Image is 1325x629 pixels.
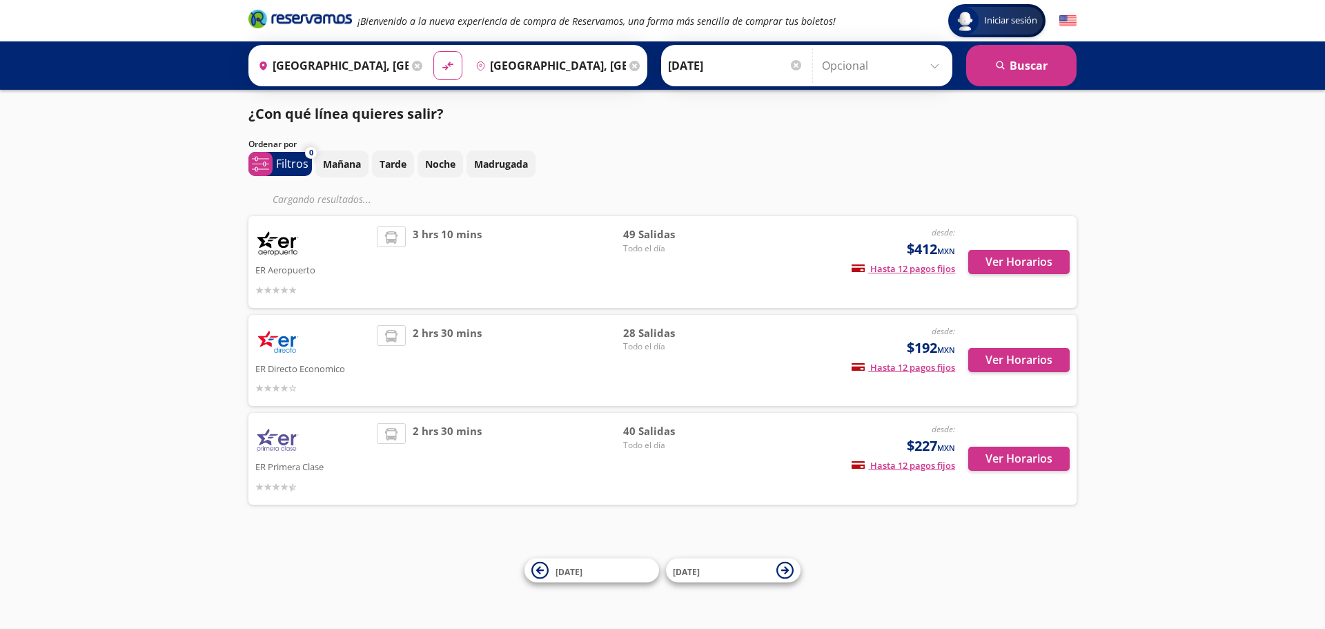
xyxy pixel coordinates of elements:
[932,226,955,238] em: desde:
[255,261,370,278] p: ER Aeropuerto
[309,147,313,159] span: 0
[467,151,536,177] button: Madrugada
[668,48,803,83] input: Elegir Fecha
[673,565,700,577] span: [DATE]
[248,8,352,33] a: Brand Logo
[979,14,1043,28] span: Iniciar sesión
[413,423,482,494] span: 2 hrs 30 mins
[556,565,582,577] span: [DATE]
[852,459,955,472] span: Hasta 12 pagos fijos
[968,447,1070,471] button: Ver Horarios
[248,138,297,151] p: Ordenar por
[418,151,463,177] button: Noche
[255,423,300,458] img: ER Primera Clase
[248,8,352,29] i: Brand Logo
[968,250,1070,274] button: Ver Horarios
[968,348,1070,372] button: Ver Horarios
[413,325,482,396] span: 2 hrs 30 mins
[937,443,955,453] small: MXN
[623,242,720,255] span: Todo el día
[822,48,945,83] input: Opcional
[852,361,955,374] span: Hasta 12 pagos fijos
[623,226,720,242] span: 49 Salidas
[932,325,955,337] em: desde:
[380,157,406,171] p: Tarde
[852,262,955,275] span: Hasta 12 pagos fijos
[666,559,801,583] button: [DATE]
[623,423,720,439] span: 40 Salidas
[255,458,370,474] p: ER Primera Clase
[255,325,300,360] img: ER Directo Economico
[474,157,528,171] p: Madrugada
[1059,12,1077,30] button: English
[524,559,659,583] button: [DATE]
[425,157,455,171] p: Noche
[253,48,409,83] input: Buscar Origen
[276,155,308,172] p: Filtros
[323,157,361,171] p: Mañana
[273,193,371,206] em: Cargando resultados ...
[470,48,626,83] input: Buscar Destino
[966,45,1077,86] button: Buscar
[255,360,370,376] p: ER Directo Economico
[248,152,312,176] button: 0Filtros
[372,151,414,177] button: Tarde
[932,423,955,435] em: desde:
[413,226,482,298] span: 3 hrs 10 mins
[255,226,300,261] img: ER Aeropuerto
[315,151,369,177] button: Mañana
[907,436,955,456] span: $227
[623,340,720,353] span: Todo el día
[937,246,955,256] small: MXN
[623,439,720,452] span: Todo el día
[907,338,955,358] span: $192
[357,14,836,28] em: ¡Bienvenido a la nueva experiencia de compra de Reservamos, una forma más sencilla de comprar tus...
[907,239,955,260] span: $412
[248,104,444,124] p: ¿Con qué línea quieres salir?
[623,325,720,341] span: 28 Salidas
[937,345,955,355] small: MXN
